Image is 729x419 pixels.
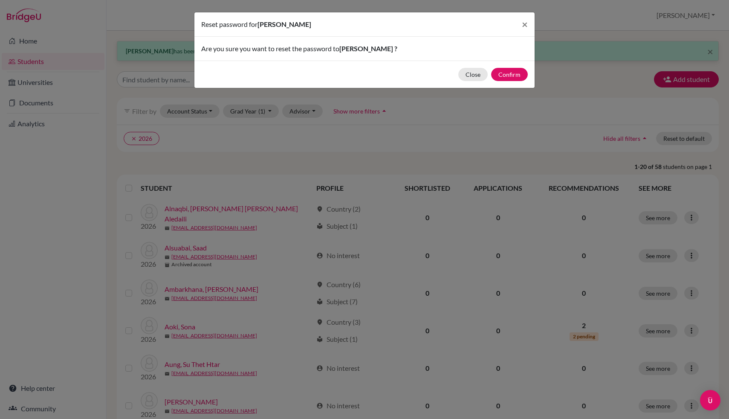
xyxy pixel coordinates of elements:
span: [PERSON_NAME] ? [339,44,397,52]
span: Reset password for [201,20,257,28]
span: × [522,18,528,30]
button: Close [515,12,535,36]
button: Confirm [491,68,528,81]
div: Open Intercom Messenger [700,390,720,410]
button: Close [458,68,488,81]
span: [PERSON_NAME] [257,20,311,28]
p: Are you sure you want to reset the password to [201,44,528,54]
